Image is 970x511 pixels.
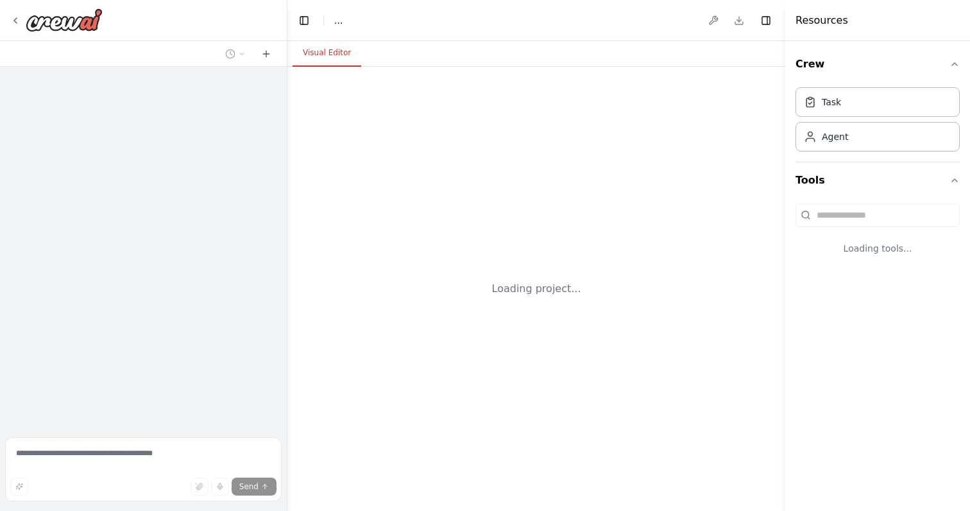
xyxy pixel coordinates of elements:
[796,82,960,162] div: Crew
[796,232,960,265] div: Loading tools...
[191,478,208,496] button: Upload files
[26,8,103,31] img: Logo
[796,162,960,198] button: Tools
[295,12,313,30] button: Hide left sidebar
[334,14,343,27] nav: breadcrumb
[256,46,277,62] button: Start a new chat
[757,12,775,30] button: Hide right sidebar
[211,478,229,496] button: Click to speak your automation idea
[492,281,581,297] div: Loading project...
[220,46,251,62] button: Switch to previous chat
[232,478,277,496] button: Send
[822,96,841,108] div: Task
[334,14,343,27] span: ...
[239,481,259,492] span: Send
[822,130,848,143] div: Agent
[796,13,848,28] h4: Resources
[796,46,960,82] button: Crew
[10,478,28,496] button: Improve this prompt
[796,198,960,275] div: Tools
[293,40,361,67] button: Visual Editor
